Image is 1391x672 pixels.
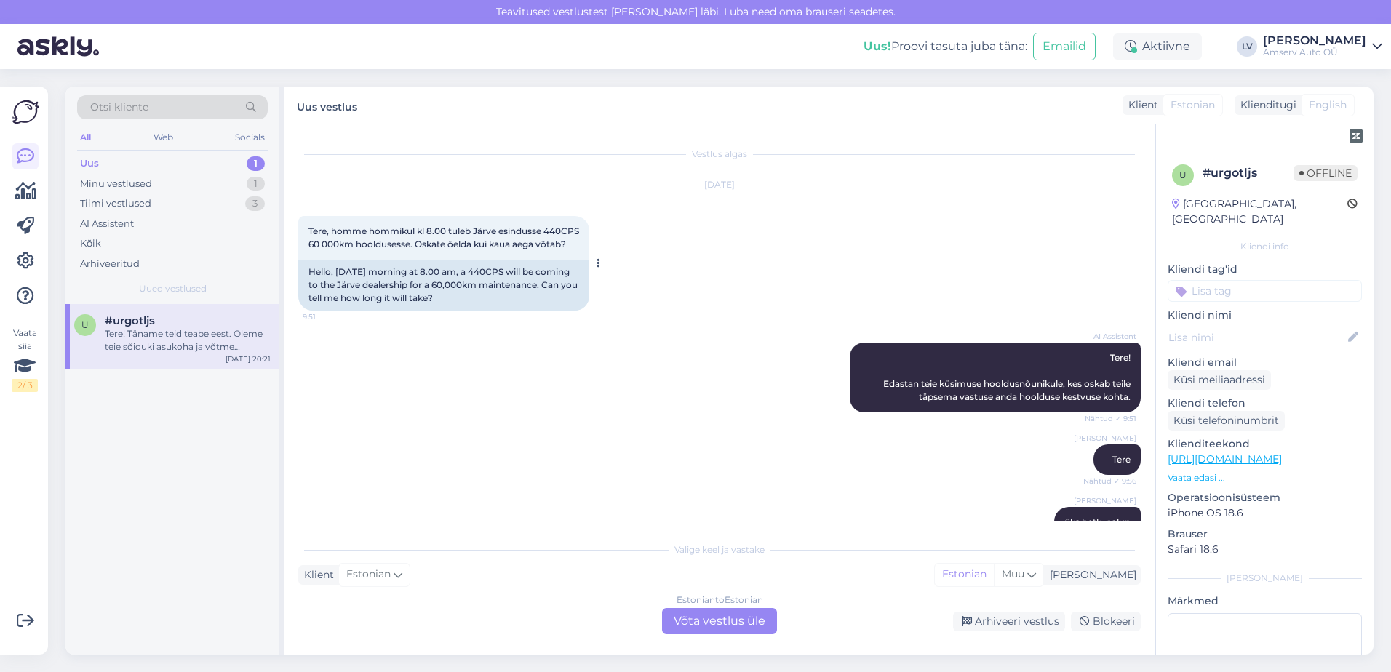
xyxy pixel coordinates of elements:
div: Arhiveeri vestlus [953,612,1065,631]
div: Minu vestlused [80,177,152,191]
span: Estonian [346,567,391,583]
div: 3 [245,196,265,211]
input: Lisa tag [1168,280,1362,302]
span: Nähtud ✓ 9:51 [1082,413,1136,424]
span: 9:51 [303,311,357,322]
div: Võta vestlus üle [662,608,777,634]
div: Hello, [DATE] morning at 8.00 am, a 440CPS will be coming to the Järve dealership for a 60,000km ... [298,260,589,311]
p: Kliendi tag'id [1168,262,1362,277]
div: Blokeeri [1071,612,1141,631]
div: Küsi telefoninumbrit [1168,411,1285,431]
div: [PERSON_NAME] [1044,567,1136,583]
div: Aktiivne [1113,33,1202,60]
div: Kliendi info [1168,240,1362,253]
div: Küsi meiliaadressi [1168,370,1271,390]
span: Uued vestlused [139,282,207,295]
div: Valige keel ja vastake [298,543,1141,556]
a: [URL][DOMAIN_NAME] [1168,452,1282,465]
p: Vaata edasi ... [1168,471,1362,484]
span: Muu [1002,567,1024,580]
div: Estonian to Estonian [677,593,763,607]
span: #urgotljs [105,314,155,327]
p: Brauser [1168,527,1362,542]
div: Socials [232,128,268,147]
div: AI Assistent [80,217,134,231]
span: üks hetk, palun [1064,516,1131,527]
div: Kõik [80,236,101,251]
p: Kliendi nimi [1168,308,1362,323]
span: [PERSON_NAME] [1074,433,1136,444]
p: Klienditeekond [1168,436,1362,452]
p: Kliendi email [1168,355,1362,370]
div: Klienditugi [1235,97,1296,113]
p: Kliendi telefon [1168,396,1362,411]
span: Offline [1294,165,1358,181]
div: Klient [298,567,334,583]
a: [PERSON_NAME]Amserv Auto OÜ [1263,35,1382,58]
div: [DATE] [298,178,1141,191]
label: Uus vestlus [297,95,357,115]
span: u [1179,169,1187,180]
p: iPhone OS 18.6 [1168,505,1362,521]
div: Amserv Auto OÜ [1263,47,1366,58]
div: Estonian [935,564,994,585]
div: 2 / 3 [12,379,38,392]
div: Tiimi vestlused [80,196,151,211]
div: [PERSON_NAME] [1263,35,1366,47]
span: Tere [1112,454,1131,465]
div: [GEOGRAPHIC_DATA], [GEOGRAPHIC_DATA] [1172,196,1347,227]
div: Uus [80,156,99,171]
span: Nähtud ✓ 9:56 [1082,476,1136,487]
div: 1 [247,156,265,171]
img: zendesk [1350,129,1363,143]
button: Emailid [1033,33,1096,60]
div: # urgotljs [1203,164,1294,182]
span: u [81,319,89,330]
div: Klient [1123,97,1158,113]
div: Web [151,128,176,147]
span: [PERSON_NAME] [1074,495,1136,506]
p: Märkmed [1168,593,1362,609]
div: Vaata siia [12,327,38,392]
span: Tere, homme hommikul kl 8.00 tuleb Järve esindusse 440CPS 60 000km hooldusesse. Oskate öelda kui ... [308,225,581,249]
span: English [1309,97,1347,113]
div: Vestlus algas [298,148,1141,161]
div: [DATE] 20:21 [226,353,271,364]
div: [PERSON_NAME] [1168,572,1362,585]
div: LV [1237,36,1257,57]
p: Safari 18.6 [1168,542,1362,557]
input: Lisa nimi [1168,329,1345,345]
img: Askly Logo [12,98,39,126]
div: Tere! Täname teid teabe eest. Oleme teie sõiduki asukoha ja võtme kättesaamise kohta info kätte s... [105,327,271,353]
span: Otsi kliente [90,100,148,115]
span: Estonian [1171,97,1215,113]
p: Operatsioonisüsteem [1168,490,1362,505]
div: Arhiveeritud [80,257,140,271]
div: 1 [247,177,265,191]
b: Uus! [864,39,891,53]
span: AI Assistent [1082,331,1136,342]
div: Proovi tasuta juba täna: [864,38,1027,55]
div: All [77,128,94,147]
